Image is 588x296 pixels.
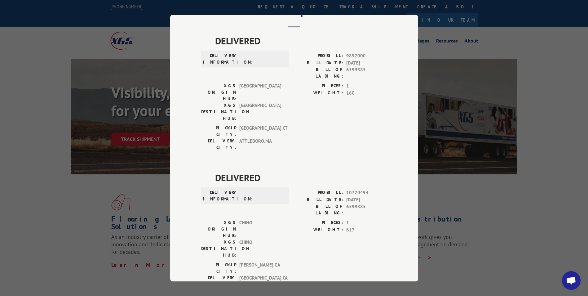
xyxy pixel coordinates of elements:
span: [PERSON_NAME] , GA [239,262,281,275]
h2: Track Shipment [201,7,387,18]
label: WEIGHT: [294,226,343,233]
span: DELIVERED [215,34,387,48]
label: PROBILL: [294,189,343,196]
span: 1 [346,83,387,90]
label: PROBILL: [294,52,343,60]
span: ATTLEBORO , MA [239,138,281,151]
span: 160 [346,89,387,96]
label: XGS DESTINATION HUB: [201,239,236,258]
label: WEIGHT: [294,89,343,96]
span: [GEOGRAPHIC_DATA] , CT [239,125,281,138]
span: [GEOGRAPHIC_DATA] [239,102,281,122]
span: 617 [346,226,387,233]
span: 10720494 [346,189,387,196]
span: 1 [346,219,387,226]
span: DELIVERED [215,171,387,185]
label: DELIVERY INFORMATION: [203,52,238,65]
span: [DATE] [346,59,387,66]
label: BILL DATE: [294,196,343,203]
div: Open chat [562,271,581,290]
label: XGS DESTINATION HUB: [201,102,236,122]
label: DELIVERY CITY: [201,275,236,288]
label: XGS ORIGIN HUB: [201,219,236,239]
label: BILL DATE: [294,59,343,66]
span: CHINO [239,219,281,239]
label: BILL OF LADING: [294,203,343,216]
span: 6599885 [346,66,387,79]
label: BILL OF LADING: [294,66,343,79]
span: CHINO [239,239,281,258]
label: PIECES: [294,83,343,90]
span: 9892000 [346,52,387,60]
label: PICKUP CITY: [201,262,236,275]
span: [DATE] [346,196,387,203]
span: [GEOGRAPHIC_DATA] [239,83,281,102]
label: XGS ORIGIN HUB: [201,83,236,102]
label: PIECES: [294,219,343,226]
label: PICKUP CITY: [201,125,236,138]
span: [GEOGRAPHIC_DATA] , CA [239,275,281,288]
label: DELIVERY CITY: [201,138,236,151]
span: 6599885 [346,203,387,216]
label: DELIVERY INFORMATION: [203,189,238,202]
